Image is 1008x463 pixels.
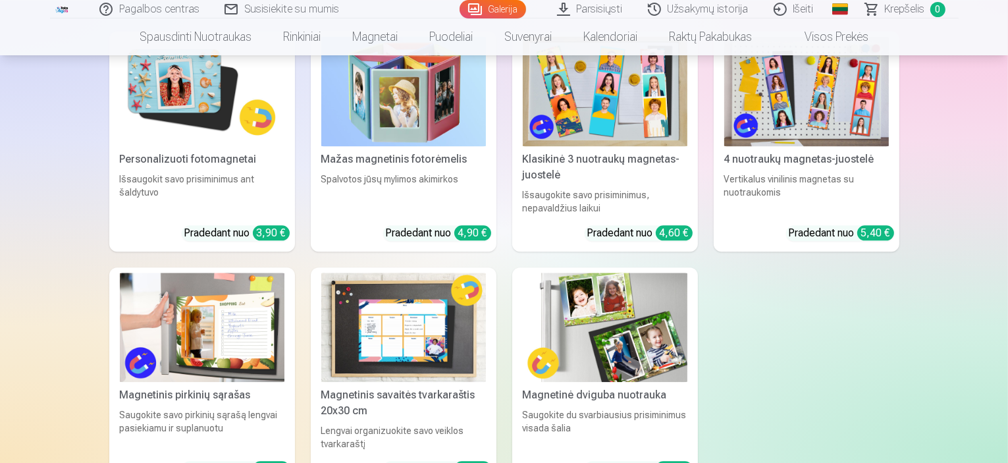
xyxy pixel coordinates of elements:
[523,273,687,383] img: Magnetinė dviguba nuotrauka
[120,273,284,383] img: Magnetinis pirkinių sąrašas
[517,387,693,403] div: Magnetinė dviguba nuotrauka
[321,273,486,383] img: Magnetinis savaitės tvarkaraštis 20x30 cm
[857,225,894,240] div: 5,40 €
[267,18,336,55] a: Rinkiniai
[184,225,290,241] div: Pradedant nuo
[109,31,295,252] a: Personalizuoti fotomagnetaiPersonalizuoti fotomagnetaiIšsaugokit savo prisiminimus ant šaldytuvoP...
[789,225,894,241] div: Pradedant nuo
[454,225,491,240] div: 4,90 €
[115,151,290,167] div: Personalizuoti fotomagnetai
[120,36,284,146] img: Personalizuoti fotomagnetai
[517,408,693,450] div: Saugokite du svarbiausius prisiminimus visada šalia
[316,387,491,419] div: Magnetinis savaitės tvarkaraštis 20x30 cm
[311,31,496,252] a: Mažas magnetinis fotorėmelisMažas magnetinis fotorėmelisSpalvotos jūsų mylimos akimirkosPradedant...
[413,18,489,55] a: Puodeliai
[653,18,768,55] a: Raktų pakabukas
[885,1,925,17] span: Krepšelis
[115,408,290,450] div: Saugokite savo pirkinių sąrašą lengvai pasiekiamu ir suplanuotu
[724,36,889,146] img: 4 nuotraukų magnetas-juostelė
[115,387,290,403] div: Magnetinis pirkinių sąrašas
[253,225,290,240] div: 3,90 €
[316,173,491,215] div: Spalvotos jūsų mylimos akimirkos
[714,31,899,252] a: 4 nuotraukų magnetas-juostelė4 nuotraukų magnetas-juostelėVertikalus vinilinis magnetas su nuotra...
[316,424,491,450] div: Lengvai organizuokite savo veiklos tvarkaraštį
[336,18,413,55] a: Magnetai
[719,151,894,167] div: 4 nuotraukų magnetas-juostelė
[719,173,894,215] div: Vertikalus vinilinis magnetas su nuotraukomis
[512,31,698,252] a: Klasikinė 3 nuotraukų magnetas-juostelėKlasikinė 3 nuotraukų magnetas-juostelėIšsaugokite savo pr...
[517,151,693,183] div: Klasikinė 3 nuotraukų magnetas-juostelė
[768,18,884,55] a: Visos prekės
[386,225,491,241] div: Pradedant nuo
[656,225,693,240] div: 4,60 €
[316,151,491,167] div: Mažas magnetinis fotorėmelis
[321,36,486,146] img: Mažas magnetinis fotorėmelis
[124,18,267,55] a: Spausdinti nuotraukas
[55,5,70,13] img: /fa2
[587,225,693,241] div: Pradedant nuo
[115,173,290,215] div: Išsaugokit savo prisiminimus ant šaldytuvo
[489,18,568,55] a: Suvenyrai
[568,18,653,55] a: Kalendoriai
[930,2,945,17] span: 0
[517,188,693,215] div: Išsaugokite savo prisiminimus, nepavaldžius laikui
[523,36,687,146] img: Klasikinė 3 nuotraukų magnetas-juostelė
